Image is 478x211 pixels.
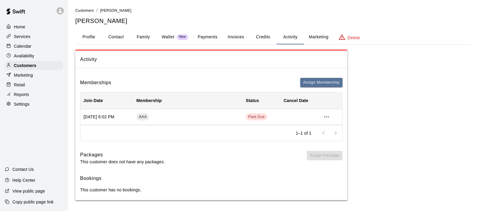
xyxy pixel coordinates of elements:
[12,177,35,183] p: Help Center
[14,101,30,107] p: Settings
[14,53,34,59] p: Availability
[83,92,103,109] div: Join Date
[96,7,98,14] li: /
[5,90,63,99] a: Reports
[80,56,343,63] span: Activity
[80,79,111,87] h6: Memberships
[5,51,63,60] a: Availability
[80,151,165,159] h6: Packages
[12,166,34,172] p: Contact Us
[80,159,165,165] p: This customer does not have any packages.
[14,82,25,88] p: Retail
[5,61,63,70] a: Customers
[5,100,63,109] a: Settings
[133,92,243,109] div: Membership
[14,34,31,40] p: Services
[136,92,162,109] div: Membership
[130,30,157,44] button: Family
[75,17,471,25] h5: [PERSON_NAME]
[162,34,174,40] p: Wallet
[246,92,259,109] div: Status
[249,30,277,44] button: Credits
[222,30,249,44] button: Invoices
[246,114,267,120] span: Past Due
[136,113,151,120] a: AAA
[300,78,343,87] button: Assign Membership
[307,151,343,165] span: You don't have any packages
[100,8,132,13] span: [PERSON_NAME]
[12,188,45,194] p: View public page
[243,92,281,109] div: Status
[177,35,188,39] span: New
[80,187,343,193] p: This customer has no bookings.
[246,113,267,120] span: Past Due
[5,71,63,80] a: Marketing
[14,72,33,78] p: Marketing
[102,30,130,44] button: Contact
[75,8,94,13] a: Customers
[321,112,332,122] button: more actions
[5,80,63,89] a: Retail
[80,109,133,125] div: [DATE] 6:02 PM
[75,30,471,44] div: basic tabs example
[12,199,54,205] p: Copy public page link
[348,35,360,41] p: Delete
[14,43,31,49] p: Calendar
[304,30,333,44] button: Marketing
[136,114,149,120] span: AAA
[296,130,311,136] p: 1–1 of 1
[284,92,308,109] div: Cancel Date
[75,30,102,44] button: Profile
[14,24,25,30] p: Home
[277,30,304,44] button: Activity
[75,7,471,14] nav: breadcrumb
[14,91,29,98] p: Reports
[281,92,318,109] div: Cancel Date
[193,30,222,44] button: Payments
[5,22,63,31] a: Home
[14,62,36,69] p: Customers
[5,32,63,41] a: Services
[80,174,343,182] h6: Bookings
[80,92,133,109] div: Join Date
[5,42,63,51] a: Calendar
